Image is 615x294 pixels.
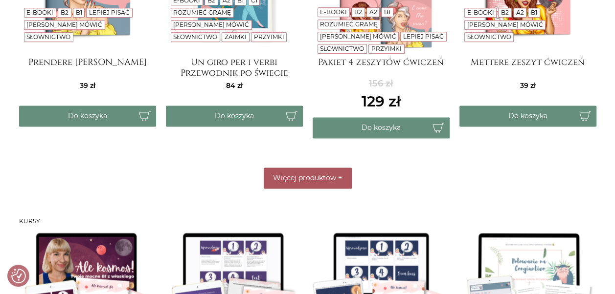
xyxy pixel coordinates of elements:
h3: Kursy [19,218,596,225]
a: Lepiej pisać [89,9,130,16]
a: [PERSON_NAME] mówić [173,21,249,28]
a: Słownictwo [26,33,70,41]
span: Więcej produktów [273,173,336,182]
a: Przyimki [371,45,402,52]
a: B1 [75,9,82,16]
button: Do koszyka [459,105,596,126]
button: Do koszyka [166,105,303,126]
a: [PERSON_NAME] mówić [467,21,543,28]
span: 39 [80,81,95,90]
a: Słownictwo [320,45,364,52]
a: Rozumieć gramę [320,21,378,28]
a: B1 [384,8,390,16]
button: Więcej produktów + [264,168,352,189]
a: B2 [61,9,68,16]
a: E-booki [26,9,53,16]
a: [PERSON_NAME] mówić [26,21,102,28]
a: Un giro per i verbi Przewodnik po świecie włoskich czasowników [166,57,303,77]
a: [PERSON_NAME] mówić [320,33,396,40]
span: 39 [520,81,536,90]
a: Lepiej pisać [403,33,444,40]
button: Preferencje co do zgód [11,269,26,283]
a: B1 [531,9,537,16]
a: A2 [369,8,377,16]
a: E-booki [467,9,494,16]
a: B2 [501,9,509,16]
a: Mettere zeszyt ćwiczeń [459,57,596,77]
a: Zaimki [225,33,247,41]
del: 156 [362,77,401,90]
a: B2 [354,8,362,16]
button: Do koszyka [313,117,450,138]
a: Słownictwo [467,33,511,41]
span: + [338,173,342,182]
a: Przyimki [253,33,284,41]
a: Rozumieć gramę [173,9,231,16]
a: Słownictwo [173,33,217,41]
a: A2 [516,9,524,16]
ins: 129 [362,90,401,112]
span: 84 [226,81,243,90]
a: Pakiet 4 zeszytów ćwiczeń [313,57,450,77]
a: Prendere [PERSON_NAME] [19,57,156,77]
button: Do koszyka [19,105,156,126]
img: Revisit consent button [11,269,26,283]
a: E-booki [320,8,347,16]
